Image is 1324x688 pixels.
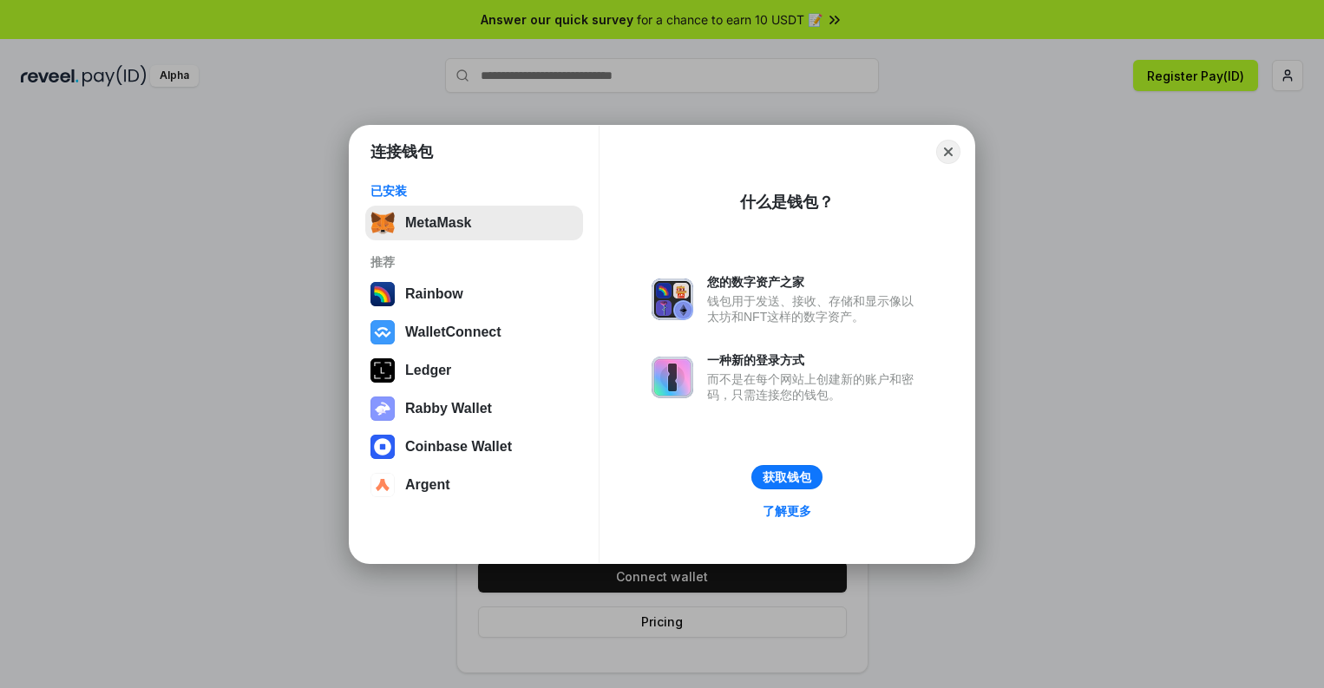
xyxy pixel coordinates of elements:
img: svg+xml,%3Csvg%20width%3D%2228%22%20height%3D%2228%22%20viewBox%3D%220%200%2028%2028%22%20fill%3D... [370,435,395,459]
div: Rabby Wallet [405,401,492,416]
a: 了解更多 [752,500,822,522]
div: Rainbow [405,286,463,302]
img: svg+xml,%3Csvg%20xmlns%3D%22http%3A%2F%2Fwww.w3.org%2F2000%2Fsvg%22%20width%3D%2228%22%20height%3... [370,358,395,383]
button: Ledger [365,353,583,388]
h1: 连接钱包 [370,141,433,162]
div: 获取钱包 [763,469,811,485]
img: svg+xml,%3Csvg%20width%3D%2228%22%20height%3D%2228%22%20viewBox%3D%220%200%2028%2028%22%20fill%3D... [370,320,395,344]
button: Rabby Wallet [365,391,583,426]
div: Ledger [405,363,451,378]
img: svg+xml,%3Csvg%20width%3D%2228%22%20height%3D%2228%22%20viewBox%3D%220%200%2028%2028%22%20fill%3D... [370,473,395,497]
div: 而不是在每个网站上创建新的账户和密码，只需连接您的钱包。 [707,371,922,403]
div: MetaMask [405,215,471,231]
div: Coinbase Wallet [405,439,512,455]
button: MetaMask [365,206,583,240]
div: 什么是钱包？ [740,192,834,213]
div: 了解更多 [763,503,811,519]
div: 钱包用于发送、接收、存储和显示像以太坊和NFT这样的数字资产。 [707,293,922,324]
img: svg+xml,%3Csvg%20width%3D%22120%22%20height%3D%22120%22%20viewBox%3D%220%200%20120%20120%22%20fil... [370,282,395,306]
button: Close [936,140,960,164]
div: 推荐 [370,254,578,270]
div: WalletConnect [405,324,501,340]
button: 获取钱包 [751,465,823,489]
div: 一种新的登录方式 [707,352,922,368]
img: svg+xml,%3Csvg%20xmlns%3D%22http%3A%2F%2Fwww.w3.org%2F2000%2Fsvg%22%20fill%3D%22none%22%20viewBox... [652,278,693,320]
img: svg+xml,%3Csvg%20xmlns%3D%22http%3A%2F%2Fwww.w3.org%2F2000%2Fsvg%22%20fill%3D%22none%22%20viewBox... [370,396,395,421]
div: 您的数字资产之家 [707,274,922,290]
img: svg+xml,%3Csvg%20fill%3D%22none%22%20height%3D%2233%22%20viewBox%3D%220%200%2035%2033%22%20width%... [370,211,395,235]
button: Argent [365,468,583,502]
div: 已安装 [370,183,578,199]
button: Coinbase Wallet [365,429,583,464]
button: Rainbow [365,277,583,311]
button: WalletConnect [365,315,583,350]
div: Argent [405,477,450,493]
img: svg+xml,%3Csvg%20xmlns%3D%22http%3A%2F%2Fwww.w3.org%2F2000%2Fsvg%22%20fill%3D%22none%22%20viewBox... [652,357,693,398]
